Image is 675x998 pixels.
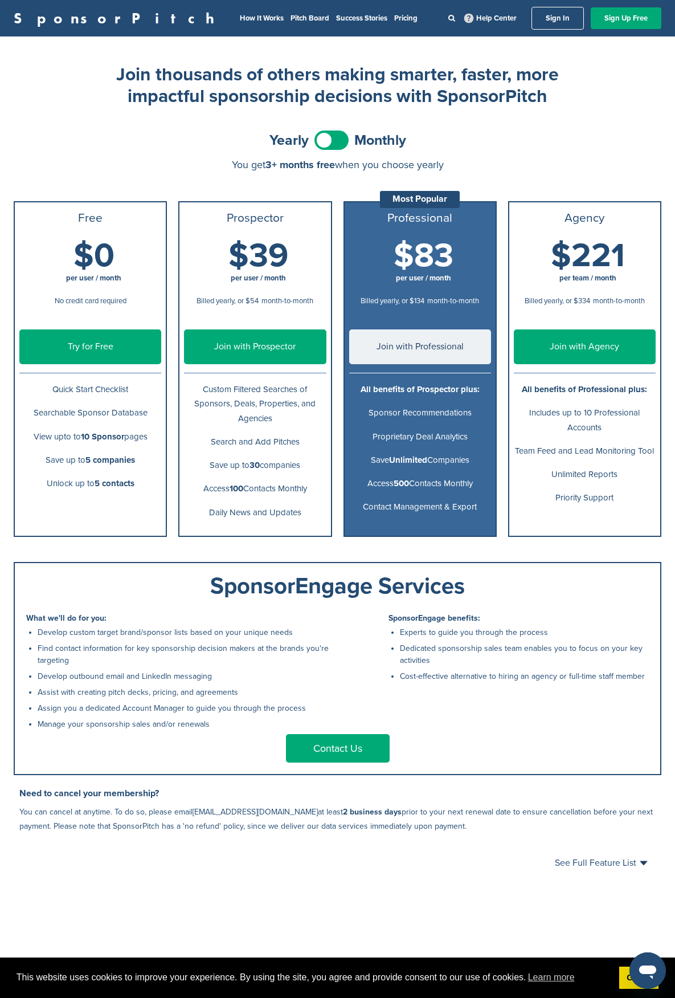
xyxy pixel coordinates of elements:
b: SponsorEngage benefits: [388,613,480,623]
p: Daily News and Updates [184,506,326,520]
p: Sponsor Recommendations [349,406,491,420]
p: Search and Add Pitches [184,435,326,449]
span: month-to-month [593,296,645,305]
p: Save up to [19,453,161,467]
p: Priority Support [514,491,656,505]
a: See Full Feature List [555,858,648,867]
b: What we'll do for you: [26,613,107,623]
p: You can cancel at anytime. To do so, please email at least prior to your next renewal date to ens... [19,805,661,833]
span: $221 [551,236,625,276]
b: 5 companies [85,455,135,465]
b: 500 [394,478,409,488]
a: Pricing [394,14,418,23]
p: Unlimited Reports [514,467,656,482]
b: All benefits of Professional plus: [522,384,647,394]
li: Experts to guide you through the process [400,626,649,638]
p: Access Contacts Monthly [349,476,491,491]
b: 2 business days [343,807,402,817]
span: No credit card required [55,296,126,305]
b: All benefits of Prospector plus: [361,384,480,394]
li: Cost-effective alternative to hiring an agency or full-time staff member [400,670,649,682]
iframe: Button to launch messaging window [629,952,666,989]
a: Sign Up Free [591,7,661,29]
b: 5 contacts [95,478,134,488]
div: Most Popular [380,191,460,208]
h3: Agency [514,211,656,225]
p: Searchable Sponsor Database [19,406,161,420]
p: Save up to companies [184,458,326,472]
li: Develop outbound email and LinkedIn messaging [38,670,332,682]
a: Sign In [531,7,584,30]
a: Pitch Board [291,14,329,23]
span: $39 [228,236,288,276]
p: Proprietary Deal Analytics [349,430,491,444]
div: You get when you choose yearly [14,159,661,170]
a: dismiss cookie message [619,967,658,989]
a: How It Works [240,14,284,23]
li: Dedicated sponsorship sales team enables you to focus on your key activities [400,642,649,666]
p: Save Companies [349,453,491,467]
h3: Need to cancel your membership? [19,787,661,800]
li: Manage your sponsorship sales and/or renewals [38,718,332,730]
span: Billed yearly, or $134 [361,296,424,305]
a: Success Stories [336,14,387,23]
li: Assist with creating pitch decks, pricing, and agreements [38,686,332,698]
b: 30 [249,460,260,470]
li: Develop custom target brand/sponsor lists based on your unique needs [38,626,332,638]
a: Help Center [462,11,519,25]
p: Quick Start Checklist [19,382,161,397]
p: Custom Filtered Searches of Sponsors, Deals, Properties, and Agencies [184,382,326,426]
li: Find contact information for key sponsorship decision makers at the brands you're targeting [38,642,332,666]
h3: Professional [349,211,491,225]
li: Assign you a dedicated Account Manager to guide you through the process [38,702,332,714]
p: View upto to pages [19,430,161,444]
p: Unlock up to [19,476,161,491]
span: month-to-month [261,296,313,305]
span: per user / month [231,274,286,283]
span: month-to-month [427,296,479,305]
span: per user / month [396,274,451,283]
b: 10 Sponsor [81,431,124,442]
a: [EMAIL_ADDRESS][DOMAIN_NAME] [193,807,318,817]
p: Contact Management & Export [349,500,491,514]
span: Billed yearly, or $334 [525,296,590,305]
p: Team Feed and Lead Monitoring Tool [514,444,656,458]
h3: Free [19,211,161,225]
b: 100 [230,483,243,494]
span: $83 [394,236,453,276]
a: Try for Free [19,329,161,364]
p: Includes up to 10 Professional Accounts [514,406,656,434]
h3: Prospector [184,211,326,225]
a: SponsorPitch [14,11,222,26]
span: 3+ months free [265,158,335,171]
a: Join with Agency [514,329,656,364]
a: Join with Professional [349,329,491,364]
div: SponsorEngage Services [26,575,649,597]
span: Yearly [269,133,309,148]
span: per team / month [559,274,616,283]
b: Unlimited [389,455,427,465]
a: learn more about cookies [526,969,576,986]
span: $0 [73,236,114,276]
span: Monthly [354,133,406,148]
a: Join with Prospector [184,329,326,364]
h2: Join thousands of others making smarter, faster, more impactful sponsorship decisions with Sponso... [110,64,566,108]
p: Access Contacts Monthly [184,482,326,496]
span: This website uses cookies to improve your experience. By using the site, you agree and provide co... [17,969,610,986]
a: Contact Us [286,734,390,763]
span: Billed yearly, or $54 [197,296,259,305]
span: per user / month [66,274,121,283]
